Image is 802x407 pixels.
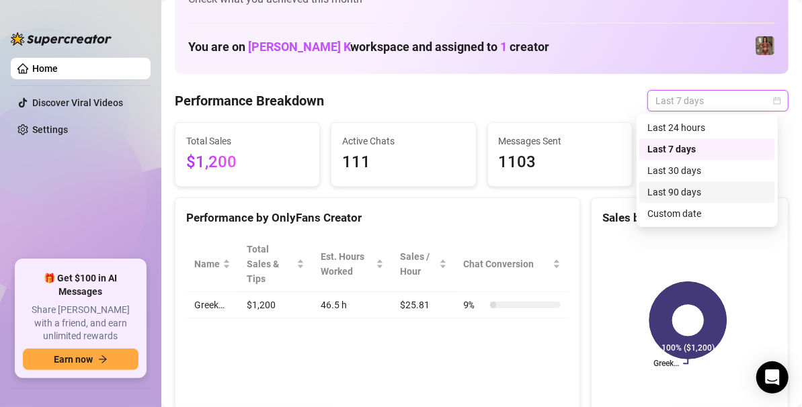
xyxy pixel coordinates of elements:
[54,354,93,365] span: Earn now
[400,249,436,279] span: Sales / Hour
[188,40,549,54] h1: You are on workspace and assigned to creator
[647,206,767,221] div: Custom date
[11,32,112,46] img: logo-BBDzfeDw.svg
[654,359,680,369] text: Greek…
[313,292,392,318] td: 46.5 h
[647,142,767,156] div: Last 7 days
[239,292,313,318] td: $1,200
[23,349,138,370] button: Earn nowarrow-right
[342,134,465,148] span: Active Chats
[32,124,68,135] a: Settings
[647,163,767,178] div: Last 30 days
[639,181,775,203] div: Last 90 days
[186,150,309,175] span: $1,200
[186,236,239,292] th: Name
[602,209,777,227] div: Sales by OnlyFans Creator
[23,304,138,343] span: Share [PERSON_NAME] with a friend, and earn unlimited rewards
[23,272,138,298] span: 🎁 Get $100 in AI Messages
[639,160,775,181] div: Last 30 days
[463,298,485,312] span: 9 %
[499,150,621,175] span: 1103
[756,36,774,55] img: Greek
[655,91,780,111] span: Last 7 days
[647,120,767,135] div: Last 24 hours
[499,134,621,148] span: Messages Sent
[639,117,775,138] div: Last 24 hours
[500,40,507,54] span: 1
[392,236,455,292] th: Sales / Hour
[455,236,569,292] th: Chat Conversion
[186,209,569,227] div: Performance by OnlyFans Creator
[247,242,294,286] span: Total Sales & Tips
[647,185,767,199] div: Last 90 days
[32,97,123,108] a: Discover Viral Videos
[239,236,313,292] th: Total Sales & Tips
[186,292,239,318] td: Greek…
[175,91,324,110] h4: Performance Breakdown
[98,355,108,364] span: arrow-right
[639,203,775,224] div: Custom date
[639,138,775,160] div: Last 7 days
[756,361,789,394] div: Open Intercom Messenger
[186,134,309,148] span: Total Sales
[342,150,465,175] span: 111
[194,257,220,271] span: Name
[321,249,373,279] div: Est. Hours Worked
[463,257,550,271] span: Chat Conversion
[773,97,781,105] span: calendar
[392,292,455,318] td: $25.81
[32,63,58,74] a: Home
[248,40,350,54] span: [PERSON_NAME] K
